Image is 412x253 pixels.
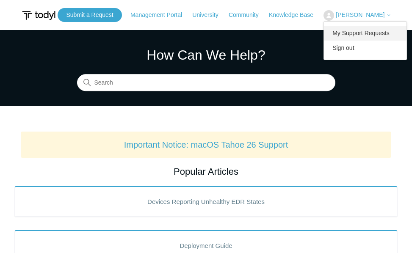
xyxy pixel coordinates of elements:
[324,10,391,21] button: [PERSON_NAME]
[77,74,335,91] input: Search
[192,11,227,19] a: University
[77,45,335,65] h1: How Can We Help?
[21,165,392,179] h2: Popular Articles
[324,41,406,55] a: Sign out
[336,11,384,18] span: [PERSON_NAME]
[130,11,191,19] a: Management Portal
[269,11,322,19] a: Knowledge Base
[21,8,57,23] img: Todyl Support Center Help Center home page
[58,8,122,22] a: Submit a Request
[229,11,267,19] a: Community
[324,26,406,41] a: My Support Requests
[14,186,398,217] a: Devices Reporting Unhealthy EDR States
[124,140,288,149] a: Important Notice: macOS Tahoe 26 Support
